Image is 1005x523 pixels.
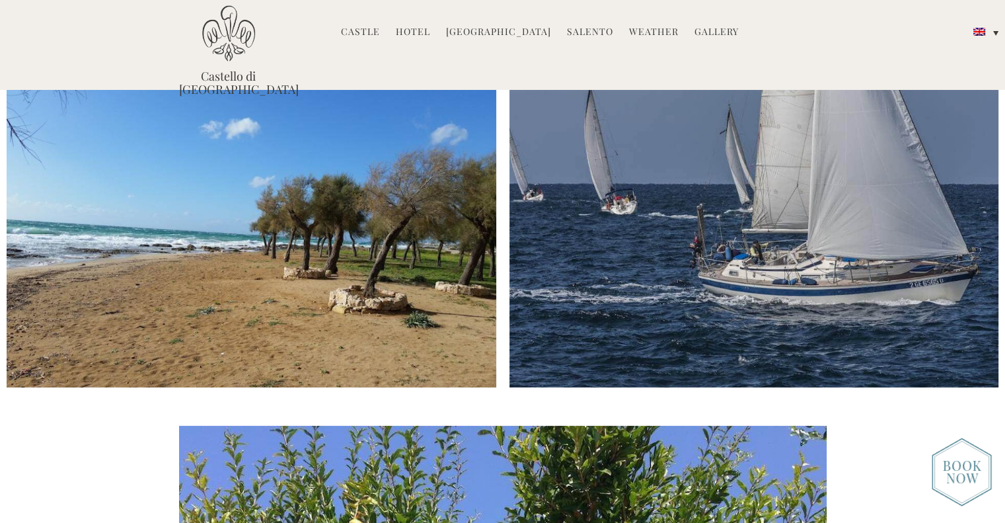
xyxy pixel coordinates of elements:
a: Weather [629,25,679,40]
a: Salento [567,25,613,40]
img: new-booknow.png [932,438,992,506]
img: Castello di Ugento [202,5,255,61]
img: 20161112_130948.jpg [7,82,496,387]
a: [GEOGRAPHIC_DATA] [446,25,551,40]
a: Castle [341,25,380,40]
img: 20161115_gallipoli_img_0064.jpg [509,82,999,387]
a: Castello di [GEOGRAPHIC_DATA] [179,69,278,96]
img: English [973,28,985,36]
a: Gallery [694,25,739,40]
a: Hotel [396,25,430,40]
